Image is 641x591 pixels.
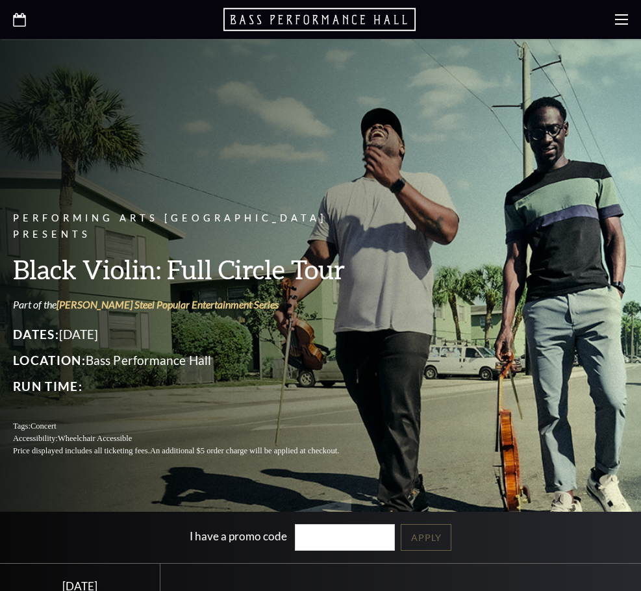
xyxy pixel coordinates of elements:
span: Location: [13,353,86,368]
p: [DATE] [13,324,370,345]
span: Concert [31,421,57,431]
span: An additional $5 order charge will be applied at checkout. [150,446,339,455]
p: Price displayed includes all ticketing fees. [13,445,370,457]
span: Run Time: [13,379,82,394]
span: Dates: [13,327,59,342]
p: Tags: [13,420,370,433]
a: [PERSON_NAME] Steel Popular Entertainment Series [57,298,279,310]
label: I have a promo code [190,529,287,543]
p: Accessibility: [13,433,370,445]
p: Performing Arts [GEOGRAPHIC_DATA] Presents [13,210,370,243]
h3: Black Violin: Full Circle Tour [13,253,370,286]
p: Part of the [13,297,370,312]
span: Wheelchair Accessible [58,434,132,443]
p: Bass Performance Hall [13,350,370,371]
